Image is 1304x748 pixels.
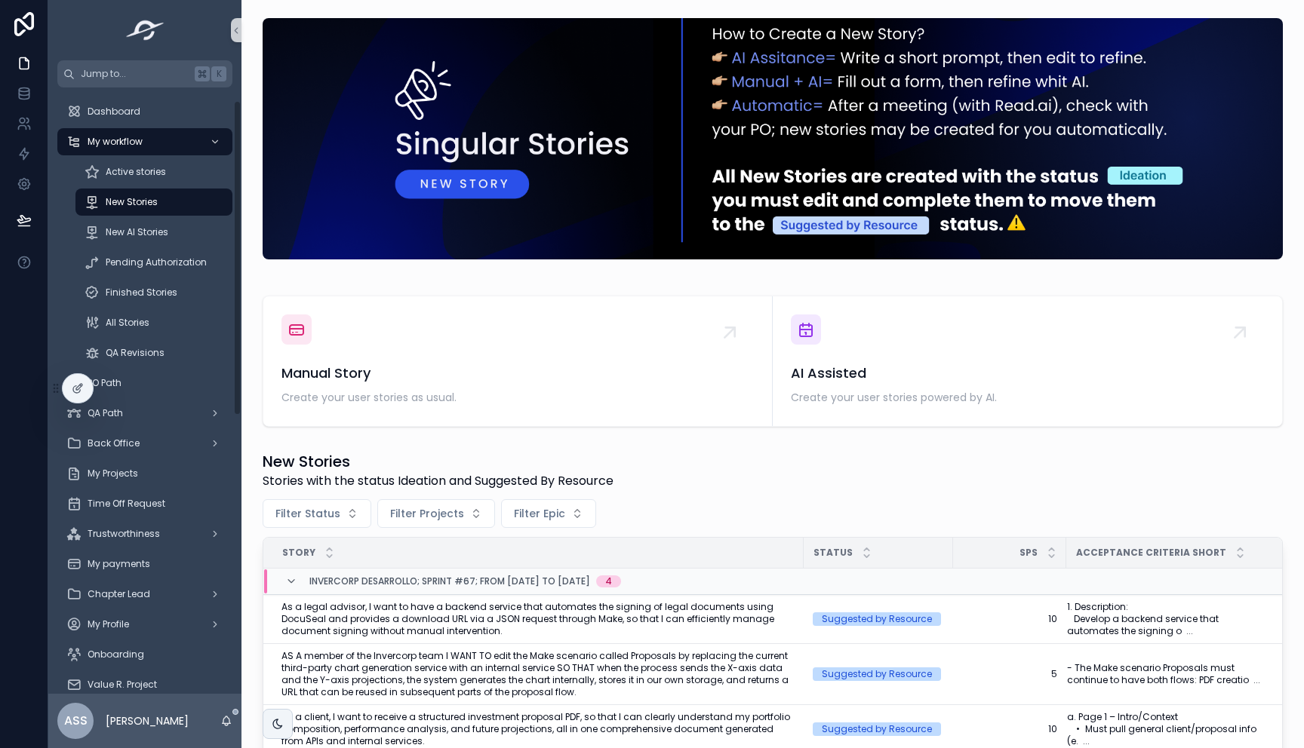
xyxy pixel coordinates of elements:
span: Filter Projects [390,506,464,521]
button: Jump to...K [57,60,232,87]
span: Dashboard [88,106,140,118]
a: QA Path [57,400,232,427]
span: All Stories [106,317,149,329]
a: Active stories [75,158,232,185]
a: Finished Stories [75,279,232,306]
a: AI AssistedCreate your user stories powered by AI. [773,296,1282,426]
a: Manual StoryCreate your user stories as usual. [263,296,773,426]
div: Suggested by Resource [822,667,932,681]
button: Select Button [263,499,371,528]
span: SPs [1020,547,1038,559]
span: PO Path [88,377,121,389]
button: Select Button [377,499,495,528]
span: AI Assisted [791,363,1264,384]
span: Active stories [106,166,166,178]
span: Finished Stories [106,287,177,299]
span: Value R. Project [88,679,157,691]
span: Time Off Request [88,498,165,510]
a: Dashboard [57,98,232,125]
span: Filter Status [275,506,340,521]
span: Jump to... [81,68,189,80]
span: Invercorp Desarrollo; Sprint #67; From [DATE] to [DATE] [309,575,590,587]
a: New Stories [75,189,232,216]
a: Chapter Lead [57,581,232,608]
span: Stories with the status Ideation and Suggested By Resource [263,472,614,490]
span: Create your user stories powered by AI. [791,390,1264,405]
a: AS A member of the Invercorp team I WANT TO edit the Make scenario called Proposals by replacing ... [281,650,795,698]
span: Create your user stories as usual. [281,390,754,405]
a: Trustworthiness [57,520,232,547]
span: My Projects [88,467,138,480]
span: Acceptance Criteria Short [1076,547,1226,559]
a: Suggested by Resource [813,612,944,626]
a: 10 [962,613,1057,625]
a: a. Page 1 – Intro/Context • Must pull general client/proposal info (e. ... [1067,711,1266,747]
a: 1. Description: Develop a backend service that automates the signing o ... [1067,601,1266,637]
a: 5 [962,668,1057,680]
a: Suggested by Resource [813,722,944,736]
span: Status [813,547,853,559]
span: Pending Authorization [106,256,207,268]
a: QA Revisions [75,339,232,366]
span: K [213,68,225,80]
div: Suggested by Resource [822,612,932,626]
span: Chapter Lead [88,588,150,600]
a: 10 [962,723,1057,735]
p: [PERSON_NAME] [106,713,189,728]
a: Time Off Request [57,490,232,517]
span: My workflow [88,136,143,148]
a: As a legal advisor, I want to have a backend service that automates the signing of legal document... [281,601,795,637]
button: Select Button [501,499,596,528]
a: All Stories [75,309,232,336]
a: Value R. Project [57,671,232,698]
a: My payments [57,550,232,578]
div: scrollable content [48,87,241,694]
span: My payments [88,558,150,570]
a: PO Path [57,369,232,397]
span: Trustworthiness [88,528,160,540]
a: Back Office [57,430,232,457]
span: Back Office [88,437,140,449]
a: My Profile [57,611,232,638]
span: Filter Epic [514,506,565,521]
div: Suggested by Resource [822,722,932,736]
span: ASS [64,712,88,730]
span: QA Path [88,407,123,419]
a: New AI Stories [75,219,232,246]
a: My workflow [57,128,232,155]
span: QA Revisions [106,347,165,359]
img: App logo [121,18,169,42]
span: Onboarding [88,648,144,661]
span: My Profile [88,618,129,630]
a: My Projects [57,460,232,487]
h1: New Stories [263,451,614,472]
span: Manual Story [281,363,754,384]
a: - The Make scenario Proposals must continue to have both flows: PDF creatio ... [1067,662,1266,686]
span: New AI Stories [106,226,168,238]
div: 4 [605,575,612,587]
a: As a client, I want to receive a structured investment proposal PDF, so that I can clearly unders... [281,711,795,747]
span: Story [282,547,315,559]
a: Onboarding [57,641,232,668]
span: New Stories [106,196,158,208]
a: Pending Authorization [75,249,232,276]
a: Suggested by Resource [813,667,944,681]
